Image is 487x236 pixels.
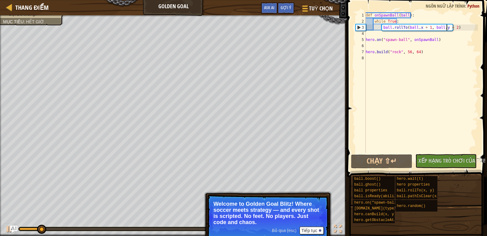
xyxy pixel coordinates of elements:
[354,188,387,193] span: ball properties
[356,24,366,31] div: 3
[309,5,333,13] span: Tuỳ chọn
[354,194,401,198] span: ball.isReady(ability)
[397,204,426,208] span: hero.random()
[397,194,445,198] span: ball.pathIsClear(x, y)
[354,177,381,181] span: ball.boost()
[272,228,296,233] span: Bỏ qua (esc)
[3,223,15,236] button: Ctrl + P: Play
[26,19,44,24] span: Hết giờ
[297,2,336,17] button: Tuỳ chọn
[3,19,24,24] span: Mục tiêu
[15,3,49,12] span: Thang điểm
[261,2,277,14] button: Ask AI
[467,3,479,9] span: Python
[397,177,423,181] span: hero.wait(t)
[356,55,366,61] div: 8
[354,206,410,211] span: [DOMAIN_NAME](type, x, y)
[213,201,322,225] p: Welcome to Golden Goal Blitz! Where soccer meets strategy — and every shot is scripted. No feet. ...
[356,12,366,18] div: 1
[354,183,381,187] span: ball.ghost()
[281,5,291,10] span: Gợi ý
[356,31,366,37] div: 4
[354,218,407,222] span: hero.getObstacleAt(x, y)
[418,157,485,164] span: Xếp hạng trò chơi của tôi!
[465,3,467,9] span: :
[10,226,17,233] button: Ask AI
[332,223,344,236] button: Bật tắt chế độ toàn màn hình
[264,5,274,10] span: Ask AI
[356,18,366,24] div: 2
[354,201,407,205] span: hero.on("spawn-ball", f)
[397,183,430,187] span: hero properties
[356,49,366,55] div: 7
[24,19,26,24] span: :
[426,3,465,9] span: Ngôn ngữ lập trình
[356,37,366,43] div: 5
[356,43,366,49] div: 6
[12,3,49,12] a: Thang điểm
[351,154,412,168] button: Chạy ⇧↵
[300,227,324,234] button: Tiếp tục
[415,154,477,168] button: Xếp hạng trò chơi của tôi!
[397,188,434,193] span: ball.rollTo(x, y)
[354,212,396,216] span: hero.canBuild(x, y)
